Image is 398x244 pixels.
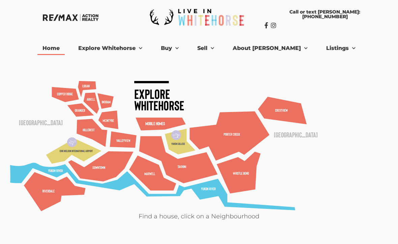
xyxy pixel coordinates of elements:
text: [GEOGRAPHIC_DATA] [274,130,318,139]
a: Listings [321,42,361,55]
a: Buy [156,42,184,55]
text: Explore [134,86,170,102]
p: Find a house, click on a Neighbourhood [10,212,388,221]
a: Explore Whitehorse [73,42,147,55]
span: Call or text [PERSON_NAME]: [PHONE_NUMBER] [271,9,378,19]
a: Sell [192,42,219,55]
text: Mobile Homes [145,121,165,126]
a: Call or text [PERSON_NAME]: [PHONE_NUMBER] [264,6,385,22]
text: [GEOGRAPHIC_DATA] [19,118,63,127]
nav: Menu [13,42,385,55]
a: Home [37,42,65,55]
a: About [PERSON_NAME] [228,42,313,55]
text: Whitehorse [134,97,184,113]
